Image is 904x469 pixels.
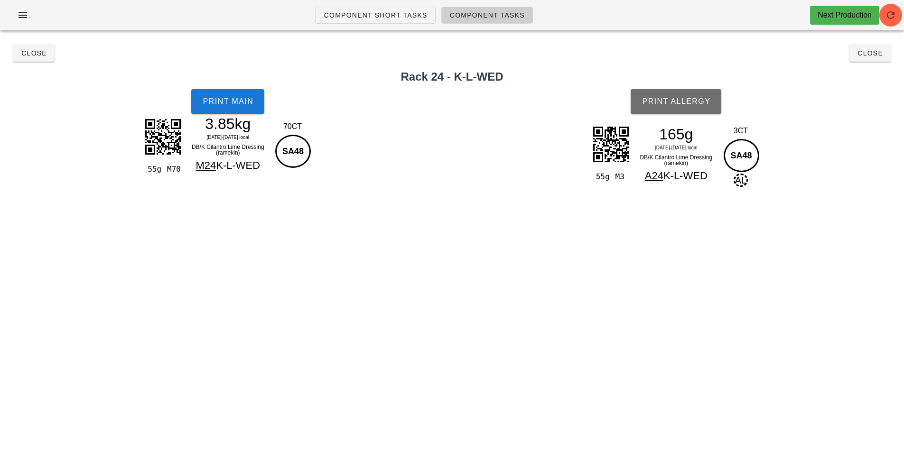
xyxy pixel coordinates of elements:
[642,97,710,106] span: Print Allergy
[216,159,260,171] span: K-L-WED
[631,89,721,114] button: Print Allergy
[849,45,891,62] button: Close
[139,113,186,160] img: 6dRX8Sd81kD+S6PuZgMJFPhUAV4DpCtN2c5VgVSXZSHnFDCQOW1Tlg0kJdvcQwYyp23KsoGkZJt7yEDmtE1ZNpCUbHMPGcict...
[202,97,253,106] span: Print Main
[206,135,249,140] span: [DATE]-[DATE] local
[273,121,312,132] div: 70CT
[191,89,264,114] button: Print Main
[592,171,611,183] div: 55g
[275,135,311,168] div: SA48
[144,163,163,175] div: 55g
[587,120,634,168] img: Jb2qmF0fpJMm1q+BjtIfagNoJDCOghlgQ7DhP9JDrf1a+Ib6N3WQQwImM346tOcugQQlgoLuHINBVCJMARv4fAraZ+z1SeIgi...
[635,127,718,141] div: 165g
[323,11,427,19] span: Component Short Tasks
[13,45,55,62] button: Close
[441,7,533,24] a: Component Tasks
[315,7,435,24] a: Component Short Tasks
[21,49,47,57] span: Close
[449,11,525,19] span: Component Tasks
[635,153,718,168] div: DB/K Cilantro Lime Dressing (ramekin)
[724,139,759,172] div: SA48
[196,159,216,171] span: M24
[655,145,698,150] span: [DATE]-[DATE] local
[721,125,761,137] div: 3CT
[163,163,183,175] div: M70
[6,68,898,85] h2: Rack 24 - K-L-WED
[818,9,872,21] div: Next Production
[734,174,748,187] span: AL
[857,49,883,57] span: Close
[186,142,269,157] div: DB/K Cilantro Lime Dressing (ramekin)
[645,170,663,182] span: A24
[663,170,708,182] span: K-L-WED
[612,171,631,183] div: M3
[186,117,269,131] div: 3.85kg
